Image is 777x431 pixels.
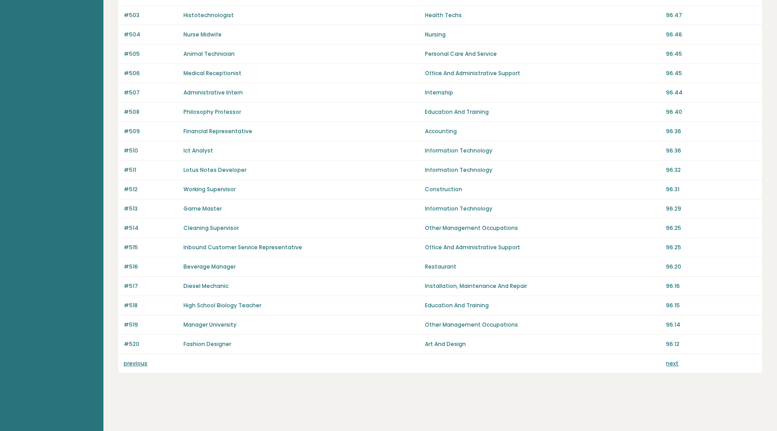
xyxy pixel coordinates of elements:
p: #507 [124,89,178,97]
p: #516 [124,263,178,271]
p: #508 [124,108,178,116]
p: 96.47 [666,11,757,19]
a: High School Biology Teacher [183,301,261,309]
a: Financial Representative [183,127,252,135]
p: Education And Training [425,108,661,116]
p: 96.31 [666,185,757,193]
p: #520 [124,340,178,348]
p: #515 [124,243,178,251]
p: Information Technology [425,147,661,155]
p: Office And Administrative Support [425,243,661,251]
p: Restaurant [425,263,661,271]
p: #509 [124,127,178,135]
p: Information Technology [425,166,661,174]
p: #519 [124,321,178,329]
p: Nursing [425,31,661,39]
p: 96.32 [666,166,757,174]
a: Lotus Notes Developer [183,166,246,174]
a: Histotechnologist [183,11,234,19]
a: previous [124,359,147,367]
a: Ict Analyst [183,147,213,154]
p: 96.36 [666,127,757,135]
p: Other Management Occupations [425,224,661,232]
p: 96.14 [666,321,757,329]
a: Nurse Midwife [183,31,222,38]
a: Administrative Intern [183,89,243,96]
p: #505 [124,50,178,58]
p: Education And Training [425,301,661,310]
p: #517 [124,282,178,290]
a: Fashion Designer [183,340,231,348]
p: Installation, Maintenance And Repair [425,282,661,290]
a: Manager University [183,321,237,328]
p: 96.15 [666,301,757,310]
a: Beverage Manager [183,263,236,270]
a: Diesel Mechanic [183,282,228,290]
a: Animal Technician [183,50,235,58]
p: #513 [124,205,178,213]
p: #506 [124,69,178,77]
p: Information Technology [425,205,661,213]
a: Game Master [183,205,222,212]
p: Construction [425,185,661,193]
p: #518 [124,301,178,310]
a: next [666,359,679,367]
p: 96.40 [666,108,757,116]
p: #510 [124,147,178,155]
p: Health Techs [425,11,661,19]
p: 96.36 [666,147,757,155]
a: Working Supervisor [183,185,236,193]
p: 96.20 [666,263,757,271]
p: #504 [124,31,178,39]
p: 96.16 [666,282,757,290]
p: #512 [124,185,178,193]
p: Other Management Occupations [425,321,661,329]
p: #503 [124,11,178,19]
p: Accounting [425,127,661,135]
a: Medical Receptionist [183,69,241,77]
p: #511 [124,166,178,174]
p: 96.45 [666,50,757,58]
p: Personal Care And Service [425,50,661,58]
p: 96.25 [666,243,757,251]
a: Inbound Customer Service Representative [183,243,302,251]
p: 96.46 [666,31,757,39]
a: Philosophy Professor [183,108,241,116]
p: 96.29 [666,205,757,213]
p: 96.45 [666,69,757,77]
p: Office And Administrative Support [425,69,661,77]
p: Art And Design [425,340,661,348]
a: Cleaning Supervisor [183,224,239,232]
p: 96.25 [666,224,757,232]
p: #514 [124,224,178,232]
p: 96.44 [666,89,757,97]
p: Internship [425,89,661,97]
p: 96.12 [666,340,757,348]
